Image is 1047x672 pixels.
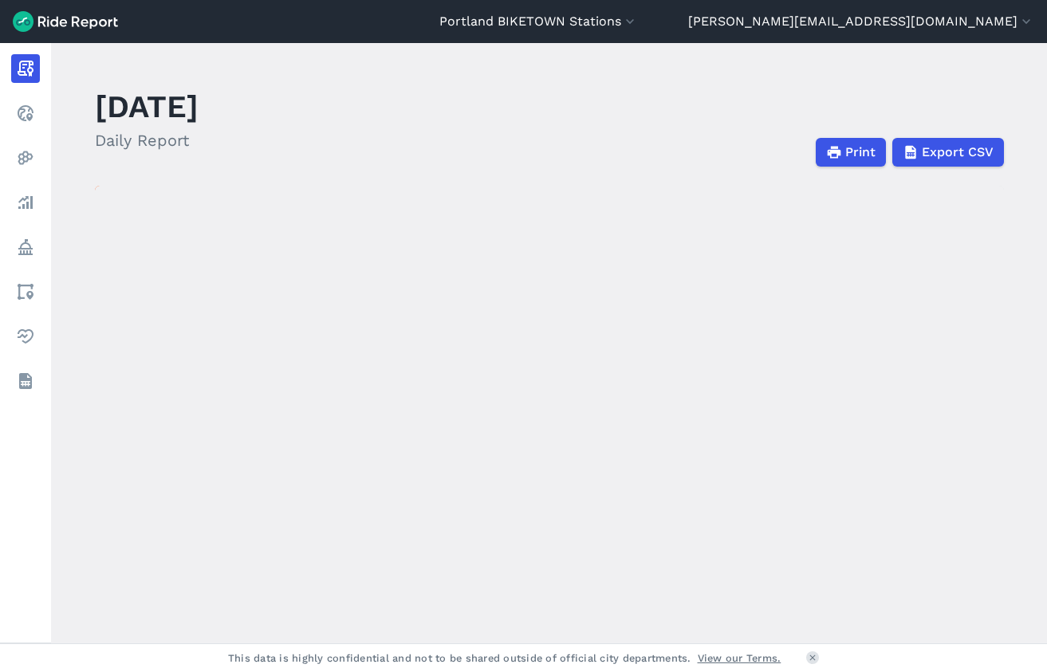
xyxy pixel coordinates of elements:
a: Areas [11,277,40,306]
a: Health [11,322,40,351]
span: Export CSV [922,143,994,162]
a: Report [11,54,40,83]
span: Print [845,143,876,162]
h2: Daily Report [95,128,199,152]
a: Heatmaps [11,143,40,172]
button: Portland BIKETOWN Stations [439,12,638,31]
button: Print [816,138,886,167]
a: Policy [11,233,40,261]
img: Ride Report [13,11,118,32]
a: View our Terms. [698,650,781,666]
a: Analyze [11,188,40,217]
a: Datasets [11,367,40,395]
h1: [DATE] [95,84,199,128]
a: Realtime [11,99,40,128]
button: Export CSV [892,138,1004,167]
button: [PERSON_NAME][EMAIL_ADDRESS][DOMAIN_NAME] [688,12,1034,31]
